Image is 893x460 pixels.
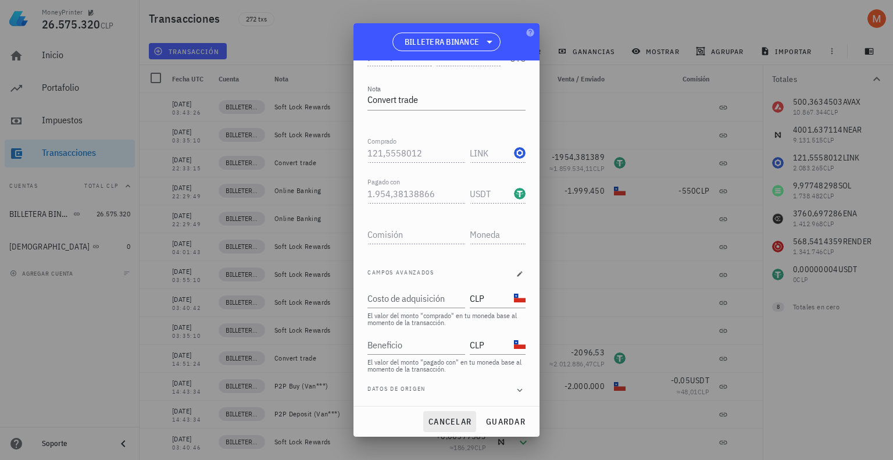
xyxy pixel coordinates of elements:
[514,188,526,199] div: USDT-icon
[470,144,512,162] input: Moneda
[481,411,530,432] button: guardar
[514,293,526,304] div: CLP-icon
[470,184,512,203] input: Moneda
[367,312,526,326] div: El valor del monto "comprado" en tu moneda base al momento de la transacción.
[428,416,471,427] span: cancelar
[367,137,397,145] label: Comprado
[470,225,523,244] input: Moneda
[367,177,400,186] label: Pagado con
[470,289,512,308] input: Moneda
[367,384,426,396] span: Datos de origen
[367,84,381,93] label: Nota
[367,268,434,280] span: Campos avanzados
[514,339,526,351] div: CLP-icon
[470,336,512,354] input: Moneda
[485,416,526,427] span: guardar
[367,359,526,373] div: El valor del monto "pagado con" en tu moneda base al momento de la transacción.
[405,36,479,48] span: BILLETERA BINANCE
[514,147,526,159] div: LINK-icon
[423,411,476,432] button: cancelar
